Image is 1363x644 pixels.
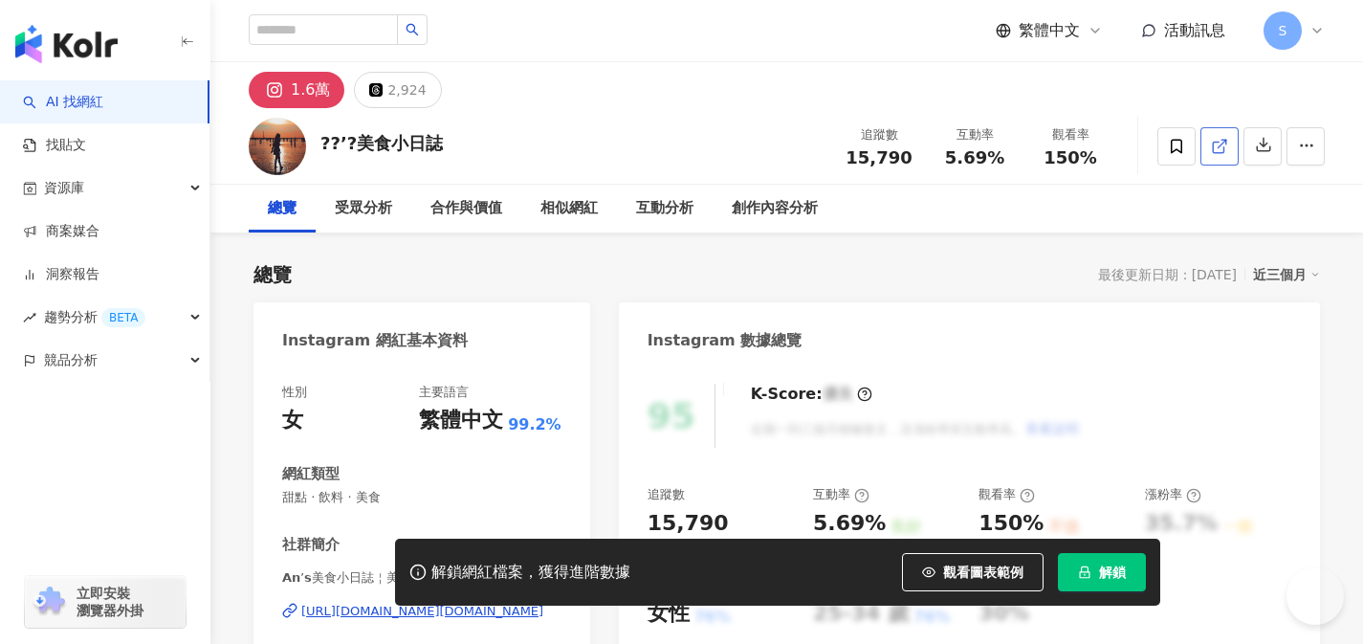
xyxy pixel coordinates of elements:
span: 99.2% [508,414,561,435]
div: 漲粉率 [1145,486,1201,503]
div: 總覽 [268,197,297,220]
button: 觀看圖表範例 [902,553,1044,591]
div: ??’?美食小日誌 [320,131,443,155]
img: chrome extension [31,587,68,617]
img: KOL Avatar [249,118,306,175]
span: 150% [1044,148,1097,167]
button: 2,924 [354,72,441,108]
div: 1.6萬 [291,77,330,103]
a: searchAI 找網紅 [23,93,103,112]
div: 最後更新日期：[DATE] [1098,267,1237,282]
div: 相似網紅 [540,197,598,220]
span: 趨勢分析 [44,296,145,339]
span: 15,790 [846,147,912,167]
span: rise [23,311,36,324]
div: [URL][DOMAIN_NAME][DOMAIN_NAME] [301,603,543,620]
div: 受眾分析 [335,197,392,220]
div: K-Score : [751,384,872,405]
div: 15,790 [648,509,729,539]
a: 商案媒合 [23,222,99,241]
div: 互動率 [938,125,1011,144]
span: 競品分析 [44,339,98,382]
div: 追蹤數 [648,486,685,503]
span: 立即安裝 瀏覽器外掛 [77,585,143,619]
div: 性別 [282,384,307,401]
a: 找貼文 [23,136,86,155]
span: 活動訊息 [1164,21,1225,39]
div: 網紅類型 [282,464,340,484]
img: logo [15,25,118,63]
div: 追蹤數 [843,125,915,144]
a: chrome extension立即安裝 瀏覽器外掛 [25,576,186,628]
span: 5.69% [945,148,1004,167]
span: 觀看圖表範例 [943,565,1023,580]
span: S [1279,20,1287,41]
div: 觀看率 [978,486,1035,503]
div: 女 [282,406,303,435]
a: [URL][DOMAIN_NAME][DOMAIN_NAME] [282,603,561,620]
div: 社群簡介 [282,535,340,555]
div: 互動率 [813,486,869,503]
button: 1.6萬 [249,72,344,108]
div: 總覽 [253,261,292,288]
span: 解鎖 [1099,565,1126,580]
div: 互動分析 [636,197,693,220]
div: 女性 [648,599,690,629]
div: 5.69% [813,509,886,539]
div: 觀看率 [1034,125,1107,144]
div: 繁體中文 [419,406,503,435]
div: 主要語言 [419,384,469,401]
span: lock [1078,566,1091,579]
div: 2,924 [387,77,426,103]
span: 資源庫 [44,167,84,210]
div: Instagram 數據總覽 [648,330,802,351]
div: Instagram 網紅基本資料 [282,330,468,351]
span: 繁體中文 [1019,20,1080,41]
div: BETA [101,308,145,327]
div: 解鎖網紅檔案，獲得進階數據 [431,563,630,583]
a: 洞察報告 [23,265,99,284]
div: 創作內容分析 [732,197,818,220]
span: search [406,23,419,36]
span: 甜點 · 飲料 · 美食 [282,489,561,506]
div: 合作與價值 [430,197,502,220]
button: 解鎖 [1058,553,1146,591]
div: 150% [978,509,1044,539]
div: 近三個月 [1253,262,1320,287]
